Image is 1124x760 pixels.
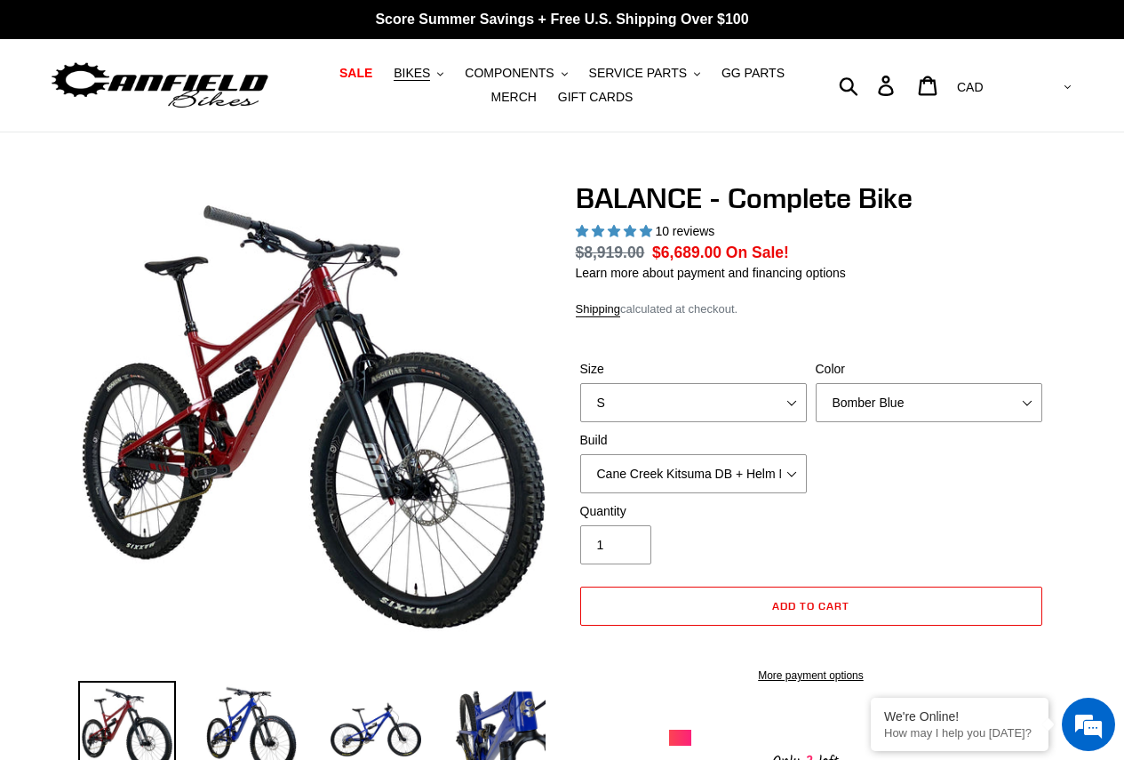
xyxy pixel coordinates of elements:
[652,244,721,261] span: $6,689.00
[576,302,621,317] a: Shipping
[655,224,714,238] span: 10 reviews
[884,709,1035,724] div: We're Online!
[580,360,807,379] label: Size
[580,587,1042,626] button: Add to cart
[385,61,452,85] button: BIKES
[713,61,793,85] a: GG PARTS
[576,181,1047,215] h1: BALANCE - Complete Bike
[589,66,687,81] span: SERVICE PARTS
[482,85,546,109] a: MERCH
[580,61,709,85] button: SERVICE PARTS
[884,726,1035,740] p: How may I help you today?
[721,66,785,81] span: GG PARTS
[576,266,846,280] a: Learn more about payment and financing options
[456,61,576,85] button: COMPONENTS
[49,58,271,114] img: Canfield Bikes
[772,599,849,612] span: Add to cart
[331,61,381,85] a: SALE
[558,90,634,105] span: GIFT CARDS
[465,66,554,81] span: COMPONENTS
[549,85,642,109] a: GIFT CARDS
[394,66,430,81] span: BIKES
[726,241,789,264] span: On Sale!
[580,668,1042,684] a: More payment options
[491,90,537,105] span: MERCH
[816,360,1042,379] label: Color
[580,502,807,521] label: Quantity
[576,224,656,238] span: 5.00 stars
[576,244,645,261] s: $8,919.00
[339,66,372,81] span: SALE
[580,431,807,450] label: Build
[576,300,1047,318] div: calculated at checkout.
